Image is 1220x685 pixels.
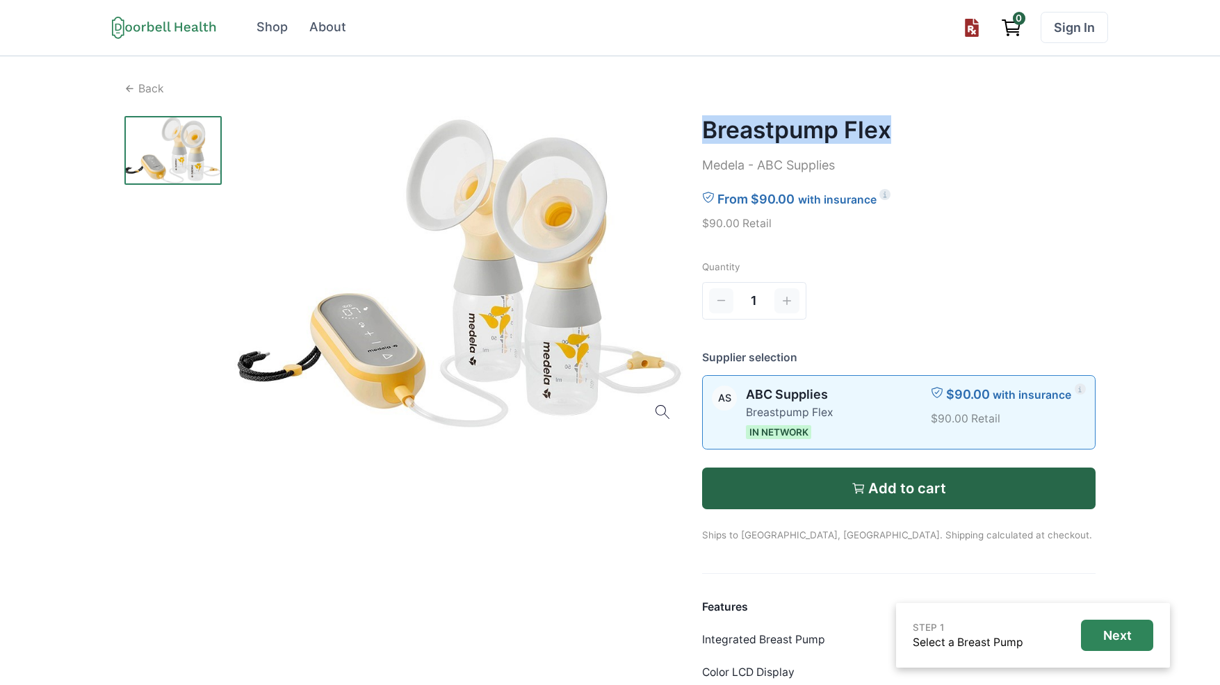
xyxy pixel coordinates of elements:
[993,387,1071,404] p: with insurance
[931,411,1086,427] p: $90.00 Retail
[1013,12,1025,24] span: 0
[717,190,795,209] p: From $90.00
[913,636,1023,649] a: Select a Breast Pump
[1081,620,1153,651] button: Next
[124,116,222,185] img: wu1ofuyzz2pb86d2jgprv8htehmy
[138,81,164,97] p: Back
[709,288,734,313] button: Decrement
[247,12,298,43] a: Shop
[913,620,1023,634] p: STEP 1
[746,386,833,404] p: ABC Supplies
[751,292,757,311] span: 1
[702,349,1096,366] p: Supplier selection
[702,600,748,613] strong: Features
[702,375,1096,449] a: ABC SuppliesABC SuppliesBreastpump FlexIn Network$90.00with insurance$90.00 Retail
[702,260,1096,274] p: Quantity
[1103,628,1132,643] p: Next
[702,468,1096,509] button: Add to cart
[774,288,799,313] button: Increment
[994,12,1029,43] a: View cart
[798,192,877,208] p: with insurance
[718,393,731,403] div: ABC Supplies
[702,156,1096,175] p: Medela - ABC Supplies
[309,18,346,37] div: About
[868,480,946,497] p: Add to cart
[957,12,988,43] button: Upload prescription
[300,12,356,43] a: About
[746,425,811,439] span: In Network
[702,509,1096,542] p: Ships to [GEOGRAPHIC_DATA], [GEOGRAPHIC_DATA]. Shipping calculated at checkout.
[257,18,288,37] div: Shop
[746,404,833,421] p: Breastpump Flex
[1041,12,1108,43] a: Sign In
[702,215,1096,232] p: $90.00 Retail
[702,116,1096,144] h2: Breastpump Flex
[946,386,990,404] p: $90.00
